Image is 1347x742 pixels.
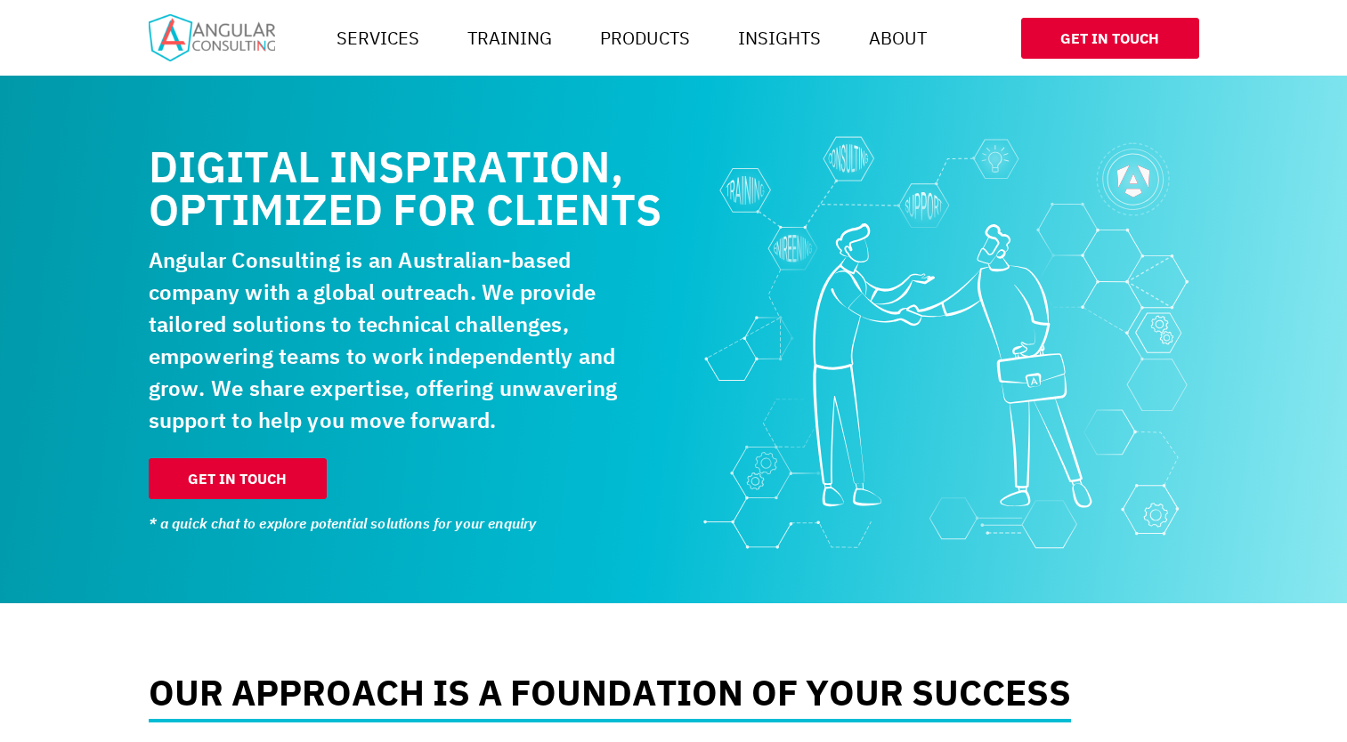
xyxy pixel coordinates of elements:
a: Products [593,20,697,56]
h1: Digital inspiration, optimized for clients [149,145,665,230]
a: Services [329,20,426,56]
p: Angular Consulting is an Australian-based company with a global outreach. We provide tailored sol... [149,244,665,436]
small: * a quick chat to explore potential solutions for your enquiry [149,512,665,534]
img: Home [149,14,275,61]
a: Insights [731,20,828,56]
a: Get In Touch [1021,18,1199,59]
a: About [862,20,934,56]
a: Get In Touch [149,458,327,499]
h2: Our approach is a foundation of your success [149,674,1071,722]
a: Training [460,20,559,56]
